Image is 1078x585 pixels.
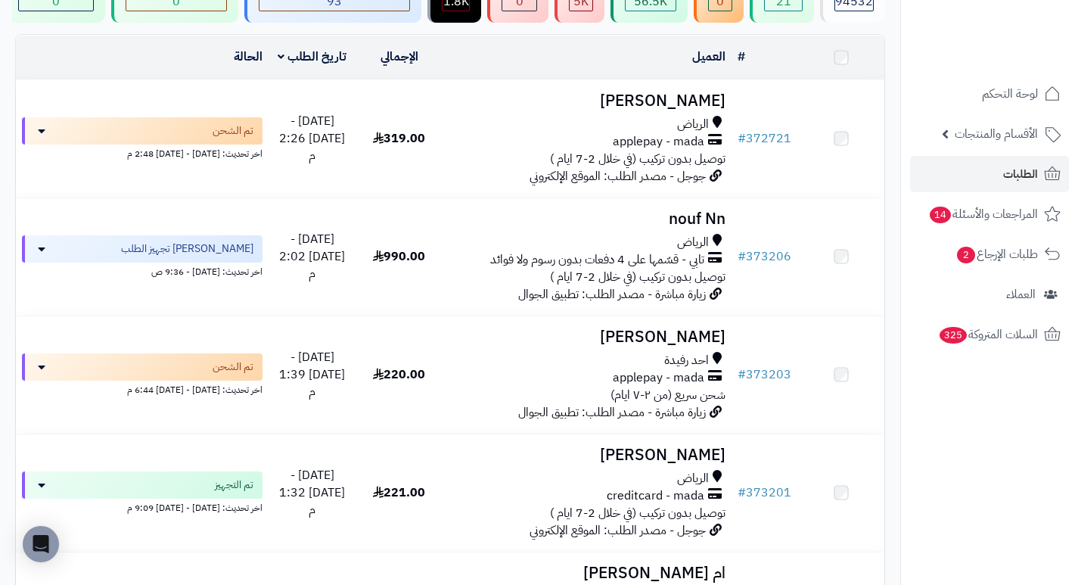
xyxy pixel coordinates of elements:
[677,116,709,133] span: الرياض
[449,210,725,228] h3: nouf Nn
[677,470,709,487] span: الرياض
[373,484,425,502] span: 221.00
[490,251,704,269] span: تابي - قسّمها على 4 دفعات بدون رسوم ولا فوائد
[738,484,791,502] a: #373201
[738,484,746,502] span: #
[449,92,725,110] h3: [PERSON_NAME]
[738,48,745,66] a: #
[373,129,425,148] span: 319.00
[449,447,725,464] h3: [PERSON_NAME]
[738,366,746,384] span: #
[279,348,345,401] span: [DATE] - [DATE] 1:39 م
[664,352,709,369] span: احد رفيدة
[22,499,263,515] div: اخر تحديث: [DATE] - [DATE] 9:09 م
[738,129,746,148] span: #
[279,466,345,519] span: [DATE] - [DATE] 1:32 م
[677,234,709,251] span: الرياض
[234,48,263,66] a: الحالة
[975,24,1064,56] img: logo-2.png
[910,236,1069,272] a: طلبات الإرجاع2
[910,76,1069,112] a: لوحة التحكم
[278,48,346,66] a: تاريخ الطلب
[550,150,725,168] span: توصيل بدون تركيب (في خلال 2-7 ايام )
[928,204,1038,225] span: المراجعات والأسئلة
[1003,163,1038,185] span: الطلبات
[373,366,425,384] span: 220.00
[213,123,253,138] span: تم الشحن
[381,48,418,66] a: الإجمالي
[955,123,1038,145] span: الأقسام والمنتجات
[982,83,1038,104] span: لوحة التحكم
[738,247,791,266] a: #373206
[738,129,791,148] a: #372721
[938,324,1038,345] span: السلات المتروكة
[449,328,725,346] h3: [PERSON_NAME]
[449,565,725,582] h3: ام [PERSON_NAME]
[910,156,1069,192] a: الطلبات
[373,247,425,266] span: 990.00
[279,230,345,283] span: [DATE] - [DATE] 2:02 م
[550,504,725,522] span: توصيل بدون تركيب (في خلال 2-7 ايام )
[613,369,704,387] span: applepay - mada
[610,386,725,404] span: شحن سريع (من ٢-٧ ايام)
[910,316,1069,353] a: السلات المتروكة325
[955,244,1038,265] span: طلبات الإرجاع
[23,526,59,562] div: Open Intercom Messenger
[607,487,704,505] span: creditcard - mada
[279,112,345,165] span: [DATE] - [DATE] 2:26 م
[518,403,706,422] span: زيارة مباشرة - مصدر الطلب: تطبيق الجوال
[738,247,746,266] span: #
[22,381,263,397] div: اخر تحديث: [DATE] - [DATE] 6:44 م
[929,206,952,224] span: 14
[738,366,791,384] a: #373203
[530,521,706,540] span: جوجل - مصدر الطلب: الموقع الإلكتروني
[956,246,976,264] span: 2
[530,167,706,185] span: جوجل - مصدر الطلب: الموقع الإلكتروني
[22,145,263,160] div: اخر تحديث: [DATE] - [DATE] 2:48 م
[692,48,725,66] a: العميل
[939,326,968,344] span: 325
[613,133,704,151] span: applepay - mada
[215,478,253,493] span: تم التجهيز
[121,241,253,257] span: [PERSON_NAME] تجهيز الطلب
[213,359,253,375] span: تم الشحن
[518,285,706,303] span: زيارة مباشرة - مصدر الطلب: تطبيق الجوال
[1006,284,1036,305] span: العملاء
[910,196,1069,232] a: المراجعات والأسئلة14
[910,276,1069,313] a: العملاء
[550,268,725,286] span: توصيل بدون تركيب (في خلال 2-7 ايام )
[22,263,263,278] div: اخر تحديث: [DATE] - 9:36 ص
